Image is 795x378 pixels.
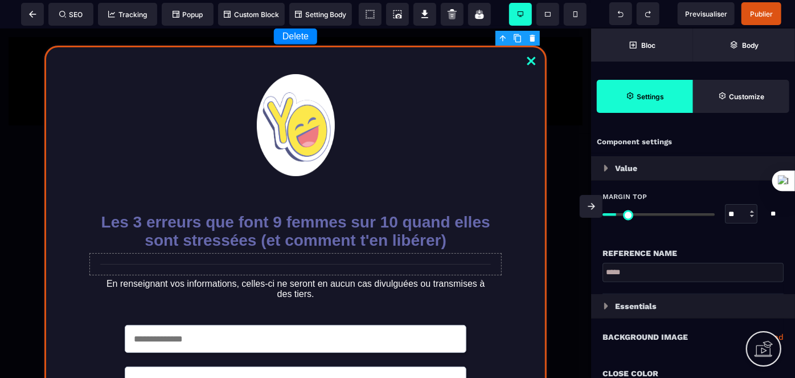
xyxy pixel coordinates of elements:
span: Screenshot [386,3,409,26]
div: Reference name [603,246,784,260]
text: En renseignant vos informations, celles-ci ne seront en aucun cas divulguées ou transmises à des ... [100,247,491,274]
img: Yakaoser logo [257,46,335,148]
p: Essentials [615,299,657,313]
span: Open Blocks [591,29,693,62]
b: Les 3 erreurs que font 9 femmes sur 10 quand elles sont stressées (et comment t'en libérer) [101,185,495,221]
span: Setting Body [295,10,346,19]
span: View components [359,3,382,26]
span: Open Style Manager [693,80,789,113]
span: Open Layer Manager [693,29,795,62]
p: Background Image [603,330,688,344]
strong: Bloc [641,41,655,50]
a: Close [520,21,543,46]
p: Value [615,161,637,175]
span: Publier [750,10,773,18]
div: Component settings [591,131,795,153]
span: Popup [173,10,203,19]
strong: Customize [729,92,764,101]
strong: Settings [637,92,664,101]
span: SEO [59,10,83,19]
span: Tracking [108,10,147,19]
span: Preview [678,2,735,25]
span: Margin Top [603,192,647,201]
img: loading [604,165,608,172]
img: loading [604,303,608,310]
strong: Body [742,41,759,50]
span: Previsualiser [685,10,727,18]
a: Upload [756,330,784,344]
span: Custom Block [224,10,279,19]
span: Settings [597,80,693,113]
